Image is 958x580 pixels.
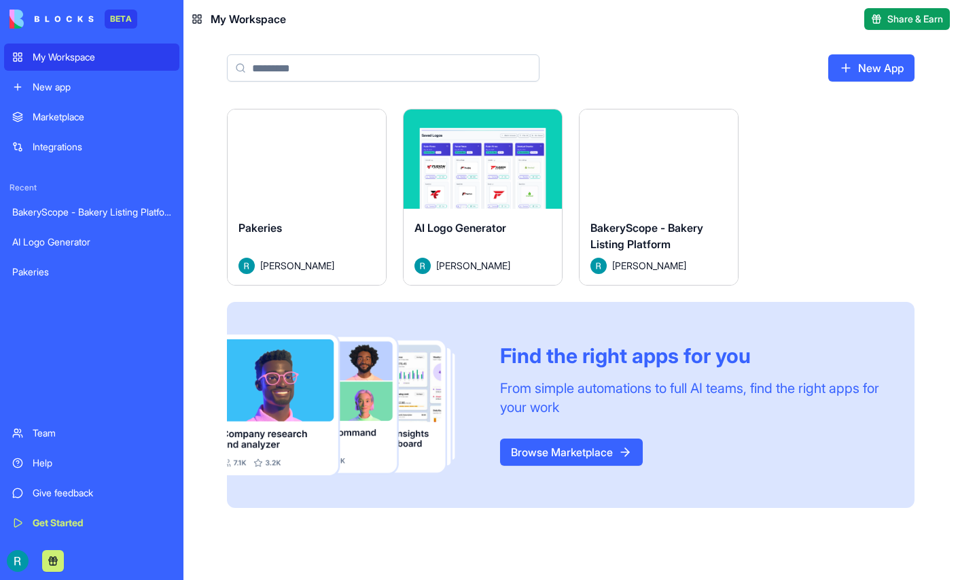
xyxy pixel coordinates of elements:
[10,10,137,29] a: BETA
[238,221,282,235] span: Pakeries
[4,449,179,477] a: Help
[33,456,171,470] div: Help
[4,509,179,536] a: Get Started
[500,379,882,417] div: From simple automations to full AI teams, find the right apps for your work
[33,110,171,124] div: Marketplace
[500,343,882,368] div: Find the right apps for you
[4,73,179,101] a: New app
[436,258,510,273] span: [PERSON_NAME]
[227,109,387,286] a: PakeriesAvatar[PERSON_NAME]
[7,550,29,572] img: ACg8ocIQaqk-1tPQtzwxiZ7ZlP6dcFgbwUZ5nqaBNAw22a2oECoLioo=s96-c
[887,12,943,26] span: Share & Earn
[12,235,171,249] div: AI Logo Generator
[238,258,255,274] img: Avatar
[12,205,171,219] div: BakeryScope - Bakery Listing Platform
[10,10,94,29] img: logo
[4,479,179,507] a: Give feedback
[579,109,739,286] a: BakeryScope - Bakery Listing PlatformAvatar[PERSON_NAME]
[500,439,643,466] a: Browse Marketplace
[414,258,431,274] img: Avatar
[33,516,171,530] div: Get Started
[12,265,171,279] div: Pakeries
[4,228,179,256] a: AI Logo Generator
[33,80,171,94] div: New app
[211,11,286,27] span: My Workspace
[4,133,179,160] a: Integrations
[4,182,179,193] span: Recent
[33,140,171,154] div: Integrations
[414,221,506,235] span: AI Logo Generator
[612,258,686,273] span: [PERSON_NAME]
[4,258,179,286] a: Pakeries
[105,10,137,29] div: BETA
[33,426,171,440] div: Team
[4,420,179,447] a: Team
[4,44,179,71] a: My Workspace
[260,258,334,273] span: [PERSON_NAME]
[33,50,171,64] div: My Workspace
[4,199,179,226] a: BakeryScope - Bakery Listing Platform
[403,109,563,286] a: AI Logo GeneratorAvatar[PERSON_NAME]
[864,8,950,30] button: Share & Earn
[828,54,915,82] a: New App
[33,486,171,500] div: Give feedback
[227,335,478,476] img: Frame_181_egmpey.png
[4,103,179,131] a: Marketplace
[590,221,703,251] span: BakeryScope - Bakery Listing Platform
[590,258,607,274] img: Avatar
